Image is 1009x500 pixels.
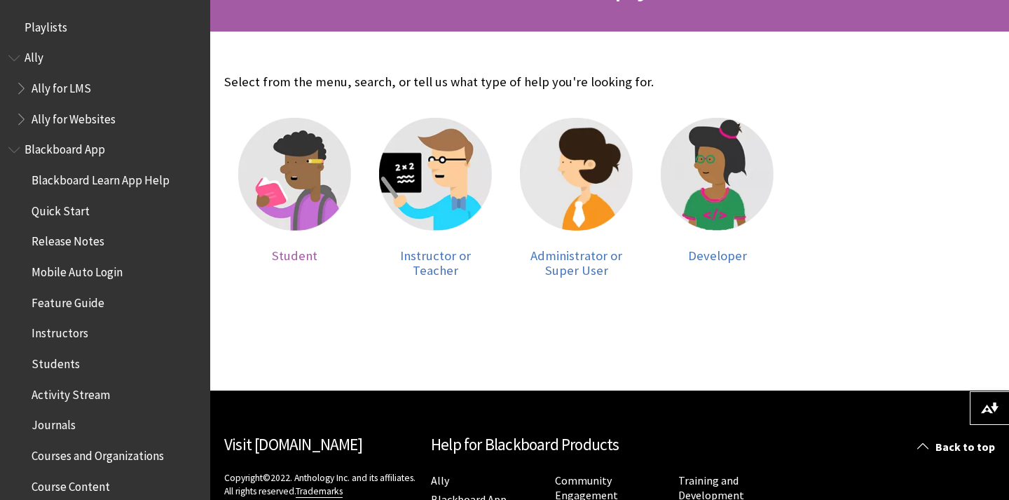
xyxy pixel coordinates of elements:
[32,76,91,95] span: Ally for LMS
[8,15,202,39] nav: Book outline for Playlists
[32,414,76,433] span: Journals
[400,248,471,279] span: Instructor or Teacher
[25,46,43,65] span: Ally
[296,485,343,498] a: Trademarks
[238,118,351,231] img: Student
[224,434,362,454] a: Visit [DOMAIN_NAME]
[272,248,317,264] span: Student
[379,118,492,231] img: Instructor
[32,291,104,310] span: Feature Guide
[238,118,351,278] a: Student Student
[431,473,449,488] a: Ally
[688,248,747,264] span: Developer
[431,433,788,457] h2: Help for Blackboard Products
[32,107,116,126] span: Ally for Websites
[530,248,622,279] span: Administrator or Super User
[25,15,67,34] span: Playlists
[520,118,633,278] a: Administrator Administrator or Super User
[907,434,1009,460] a: Back to top
[32,230,104,249] span: Release Notes
[32,168,170,187] span: Blackboard Learn App Help
[32,383,110,402] span: Activity Stream
[25,138,105,157] span: Blackboard App
[661,118,774,278] a: Developer
[379,118,492,278] a: Instructor Instructor or Teacher
[520,118,633,231] img: Administrator
[32,475,110,494] span: Course Content
[32,260,123,279] span: Mobile Auto Login
[224,73,788,91] p: Select from the menu, search, or tell us what type of help you're looking for.
[32,444,164,463] span: Courses and Organizations
[8,46,202,131] nav: Book outline for Anthology Ally Help
[32,322,88,341] span: Instructors
[32,352,80,371] span: Students
[32,199,90,218] span: Quick Start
